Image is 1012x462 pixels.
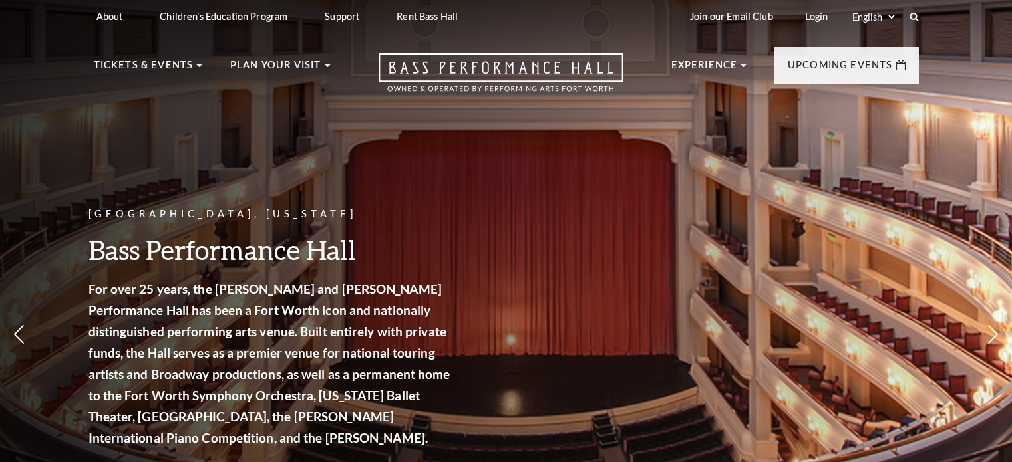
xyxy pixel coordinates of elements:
[88,206,454,223] p: [GEOGRAPHIC_DATA], [US_STATE]
[325,11,359,22] p: Support
[96,11,123,22] p: About
[160,11,287,22] p: Children's Education Program
[788,57,893,81] p: Upcoming Events
[850,11,897,23] select: Select:
[397,11,458,22] p: Rent Bass Hall
[230,57,321,81] p: Plan Your Visit
[671,57,738,81] p: Experience
[88,281,450,445] strong: For over 25 years, the [PERSON_NAME] and [PERSON_NAME] Performance Hall has been a Fort Worth ico...
[94,57,194,81] p: Tickets & Events
[88,233,454,267] h3: Bass Performance Hall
